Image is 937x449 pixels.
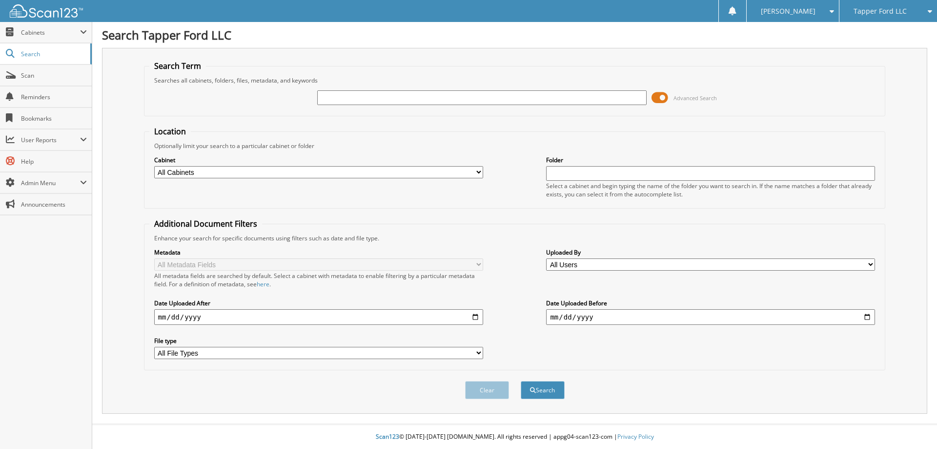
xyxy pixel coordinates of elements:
label: Date Uploaded After [154,299,483,307]
h1: Search Tapper Ford LLC [102,27,927,43]
legend: Additional Document Filters [149,218,262,229]
input: start [154,309,483,325]
span: Reminders [21,93,87,101]
div: All metadata fields are searched by default. Select a cabinet with metadata to enable filtering b... [154,272,483,288]
label: Metadata [154,248,483,257]
div: Enhance your search for specific documents using filters such as date and file type. [149,234,880,242]
button: Search [521,381,565,399]
div: Optionally limit your search to a particular cabinet or folder [149,142,880,150]
label: Date Uploaded Before [546,299,875,307]
span: [PERSON_NAME] [761,8,815,14]
span: Scan [21,71,87,80]
label: Cabinet [154,156,483,164]
span: Cabinets [21,28,80,37]
span: Advanced Search [673,94,717,102]
span: Bookmarks [21,114,87,123]
a: here [257,280,269,288]
legend: Location [149,126,191,137]
label: Uploaded By [546,248,875,257]
div: Searches all cabinets, folders, files, metadata, and keywords [149,76,880,85]
button: Clear [465,381,509,399]
span: Tapper Ford LLC [854,8,907,14]
img: scan123-logo-white.svg [10,4,83,18]
span: User Reports [21,136,80,144]
iframe: Chat Widget [888,402,937,449]
label: Folder [546,156,875,164]
a: Privacy Policy [617,432,654,441]
span: Announcements [21,200,87,209]
span: Help [21,157,87,166]
span: Scan123 [376,432,399,441]
div: Select a cabinet and begin typing the name of the folder you want to search in. If the name match... [546,182,875,198]
span: Search [21,50,85,58]
input: end [546,309,875,325]
span: Admin Menu [21,179,80,187]
label: File type [154,337,483,345]
legend: Search Term [149,61,206,71]
div: © [DATE]-[DATE] [DOMAIN_NAME]. All rights reserved | appg04-scan123-com | [92,425,937,449]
